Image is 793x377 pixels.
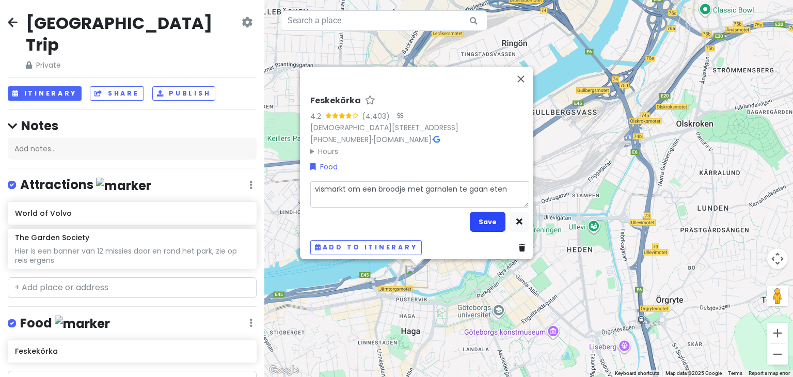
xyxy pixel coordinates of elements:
h4: Notes [8,118,257,134]
div: · · [310,96,529,157]
summary: Hours [310,146,529,157]
h4: Food [20,315,110,332]
a: [PHONE_NUMBER] [310,134,372,145]
button: Keyboard shortcuts [615,370,659,377]
button: Publish [152,86,216,101]
a: Star place [365,96,375,106]
a: Open this area in Google Maps (opens a new window) [267,364,301,377]
span: Map data ©2025 Google [665,370,722,376]
button: Drag Pegman onto the map to open Street View [767,286,788,306]
h6: Feskekörka [15,347,249,356]
a: [DOMAIN_NAME] [373,134,432,145]
div: (4,403) [362,111,390,122]
img: marker [55,316,110,332]
div: The Garden Society [517,206,540,228]
button: Itinerary [8,86,82,101]
button: Save [470,212,505,232]
span: Private [26,59,240,71]
a: Report a map error [749,370,790,376]
h6: World of Volvo [15,209,249,218]
button: Map camera controls [767,248,788,269]
div: Feskekörka [405,265,428,288]
a: Terms (opens in new tab) [728,370,742,376]
input: Search a place [281,10,487,31]
a: Delete place [519,242,529,254]
h6: The Garden Society [15,233,89,242]
img: Google [267,364,301,377]
a: [DEMOGRAPHIC_DATA][STREET_ADDRESS] [310,122,458,133]
i: Google Maps [433,136,440,143]
div: Hier is een banner van 12 missies door en rond het park, zie op reis ergens [15,246,249,265]
h6: Feskekörka [310,96,361,106]
div: 4.2 [310,111,325,122]
textarea: vismarkt om een broodje met garnalen te gaan eten [310,181,529,208]
button: Zoom out [767,344,788,365]
a: Food [310,161,338,172]
h2: [GEOGRAPHIC_DATA] Trip [26,12,240,55]
button: Add to itinerary [310,240,422,255]
input: + Add place or address [8,277,257,298]
div: · [390,112,403,122]
h4: Attractions [20,177,151,194]
button: Share [90,86,144,101]
div: Add notes... [8,138,257,160]
img: marker [96,178,151,194]
button: Close [509,67,533,91]
button: Zoom in [767,323,788,343]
